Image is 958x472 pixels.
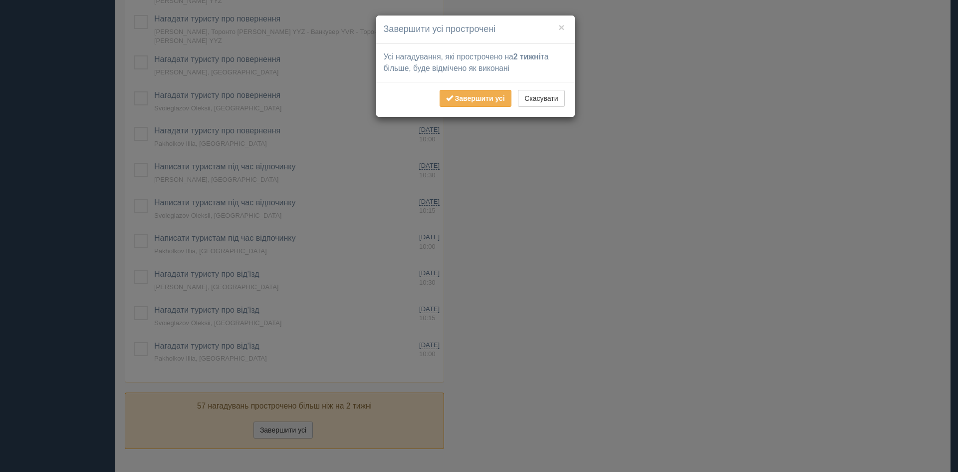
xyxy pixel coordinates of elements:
div: Усі нагадування, які прострочено на та більше, буде відмічено як виконані [376,44,575,82]
b: Завершити усі [455,94,504,102]
h4: Завершити усі прострочені [384,23,567,36]
button: Скасувати [518,90,564,107]
button: Завершити усі [440,90,511,107]
span: 2 тижні [513,52,541,61]
button: × [558,22,564,32]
